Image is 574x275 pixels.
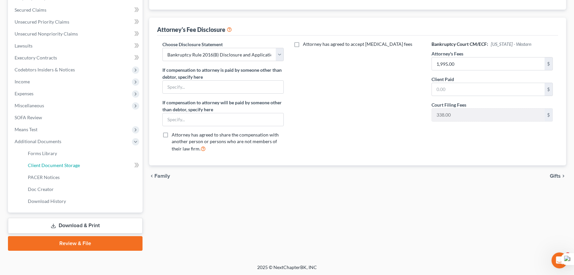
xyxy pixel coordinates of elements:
a: Secured Claims [9,4,143,16]
div: $ [545,57,552,70]
a: Executory Contracts [9,52,143,64]
a: Lawsuits [9,40,143,52]
span: Miscellaneous [15,103,44,108]
i: chevron_left [149,173,154,179]
a: Download & Print [8,218,143,233]
span: Unsecured Nonpriority Claims [15,31,78,37]
span: Executory Contracts [15,55,57,60]
i: chevron_right [561,173,566,179]
button: chevron_left Family [149,173,170,179]
span: PACER Notices [28,174,60,180]
a: PACER Notices [23,171,143,183]
div: $ [545,83,552,96]
span: Download History [28,198,66,204]
span: Means Test [15,127,37,132]
span: Doc Creator [28,186,54,192]
a: Forms Library [23,147,143,159]
span: Family [154,173,170,179]
span: Attorney has agreed to share the compensation with another person or persons who are not members ... [172,132,279,151]
a: Unsecured Priority Claims [9,16,143,28]
span: Attorney has agreed to accept [MEDICAL_DATA] fees [303,41,412,47]
span: Forms Library [28,150,57,156]
span: SOFA Review [15,115,42,120]
span: [US_STATE] - Western [491,41,531,47]
span: Codebtors Insiders & Notices [15,67,75,72]
button: Gifts chevron_right [550,173,566,179]
a: Doc Creator [23,183,143,195]
span: Lawsuits [15,43,32,48]
label: Client Paid [431,76,454,83]
span: Expenses [15,91,33,96]
span: Additional Documents [15,138,61,144]
input: Specify... [163,81,283,93]
div: Attorney's Fee Disclosure [157,26,232,34]
span: Income [15,79,30,84]
div: $ [545,109,552,121]
input: 0.00 [432,109,545,121]
span: 3 [565,252,570,258]
a: Download History [23,195,143,207]
a: Client Document Storage [23,159,143,171]
label: If compensation to attorney is paid by someone other than debtor, specify here [162,66,284,80]
iframe: Intercom live chat [551,252,567,268]
input: Specify... [163,113,283,126]
h6: Bankruptcy Court CM/ECF: [431,41,553,47]
input: 0.00 [432,83,545,96]
label: Choose Disclosure Statement [162,41,223,48]
label: Court Filing Fees [431,101,466,108]
span: Unsecured Priority Claims [15,19,69,25]
label: Attorney's Fees [431,50,463,57]
a: Review & File [8,236,143,251]
a: SOFA Review [9,112,143,124]
span: Gifts [550,173,561,179]
span: Client Document Storage [28,162,80,168]
a: Unsecured Nonpriority Claims [9,28,143,40]
span: Secured Claims [15,7,46,13]
label: If compensation to attorney will be paid by someone other than debtor, specify here [162,99,284,113]
input: 0.00 [432,57,545,70]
